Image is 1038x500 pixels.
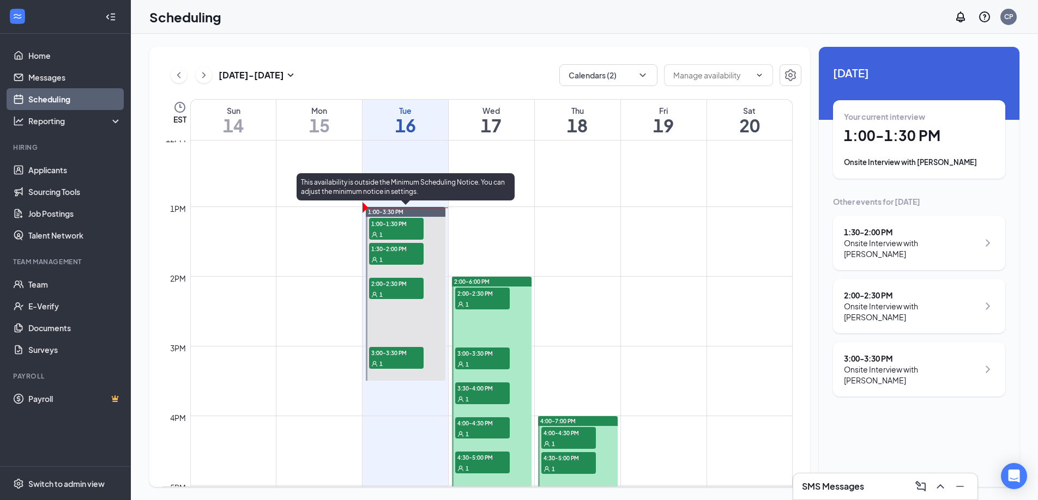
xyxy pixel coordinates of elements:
svg: ComposeMessage [914,480,927,493]
div: Wed [449,105,534,116]
a: E-Verify [28,295,122,317]
span: 1 [552,465,555,473]
a: Applicants [28,159,122,181]
svg: SmallChevronDown [284,69,297,82]
div: Hiring [13,143,119,152]
svg: User [457,431,464,437]
div: Onsite Interview with [PERSON_NAME] [844,301,979,322]
span: 2:00-2:30 PM [369,278,424,289]
div: Other events for [DATE] [833,196,1005,207]
svg: ChevronRight [198,69,209,82]
svg: User [371,361,378,367]
a: September 20, 2025 [707,100,792,140]
button: ComposeMessage [912,478,930,495]
div: Mon [276,105,362,116]
h1: 18 [535,116,620,135]
span: 2:00-2:30 PM [455,288,510,298]
div: Sat [707,105,792,116]
div: Switch to admin view [28,478,105,489]
h1: 17 [449,116,534,135]
a: Documents [28,317,122,339]
button: Minimize [951,478,969,495]
a: September 14, 2025 [191,100,276,140]
span: 1 [379,291,383,298]
svg: Clock [173,101,186,114]
div: Team Management [13,257,119,266]
button: ChevronLeft [171,67,187,83]
a: September 18, 2025 [535,100,620,140]
a: Sourcing Tools [28,181,122,203]
div: 1:30 - 2:00 PM [844,227,979,237]
span: 4:00-4:30 PM [455,417,510,428]
a: Scheduling [28,88,122,110]
div: 3pm [168,342,188,354]
div: 2:00 - 2:30 PM [844,290,979,301]
span: 3:00-3:30 PM [455,347,510,358]
svg: ChevronUp [934,480,947,493]
h1: 19 [621,116,707,135]
span: 1 [466,395,469,403]
svg: User [371,291,378,298]
svg: User [544,441,550,447]
div: Fri [621,105,707,116]
span: [DATE] [833,64,1005,81]
svg: ChevronRight [981,300,994,313]
div: Reporting [28,115,122,126]
a: September 15, 2025 [276,100,362,140]
h1: 15 [276,116,362,135]
div: CP [1004,12,1013,21]
span: 1 [466,430,469,438]
h3: [DATE] - [DATE] [219,69,284,81]
span: 1 [379,360,383,368]
svg: Analysis [13,115,24,126]
a: Talent Network [28,224,122,246]
svg: User [457,301,464,308]
div: 2pm [168,272,188,284]
button: Settings [780,64,801,86]
input: Manage availability [673,69,751,81]
span: EST [173,114,186,125]
span: 4:30-5:00 PM [541,452,596,463]
span: 4:00-7:00 PM [540,417,576,425]
svg: User [544,466,550,472]
svg: Minimize [953,480,967,493]
svg: Settings [784,69,797,82]
svg: ChevronRight [981,236,994,249]
div: Onsite Interview with [PERSON_NAME] [844,237,979,259]
div: 5pm [168,481,188,493]
div: Your current interview [844,111,994,122]
svg: User [371,257,378,263]
a: September 19, 2025 [621,100,707,140]
div: Onsite Interview with [PERSON_NAME] [844,157,994,168]
h3: SMS Messages [802,480,864,492]
div: Onsite Interview with [PERSON_NAME] [844,364,979,386]
span: 2:00-6:00 PM [454,278,490,285]
h1: 16 [363,116,448,135]
a: PayrollCrown [28,388,122,410]
a: September 17, 2025 [449,100,534,140]
span: 1 [466,465,469,472]
span: 1 [466,301,469,308]
svg: User [457,396,464,403]
div: Sun [191,105,276,116]
h1: 1:00 - 1:30 PM [844,126,994,145]
svg: WorkstreamLogo [12,11,23,22]
svg: User [457,465,464,472]
span: 1:30-2:00 PM [369,243,424,254]
a: Job Postings [28,203,122,224]
h1: Scheduling [149,8,221,26]
div: Open Intercom Messenger [1001,463,1027,489]
svg: User [371,231,378,238]
span: 4:00-4:30 PM [541,427,596,438]
h1: 14 [191,116,276,135]
span: 1 [466,361,469,368]
div: 1pm [168,203,188,215]
div: Payroll [13,371,119,381]
a: September 16, 2025 [363,100,448,140]
div: 3:00 - 3:30 PM [844,353,979,364]
div: Tue [363,105,448,116]
a: Surveys [28,339,122,361]
svg: ChevronDown [755,71,764,80]
a: Team [28,273,122,295]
